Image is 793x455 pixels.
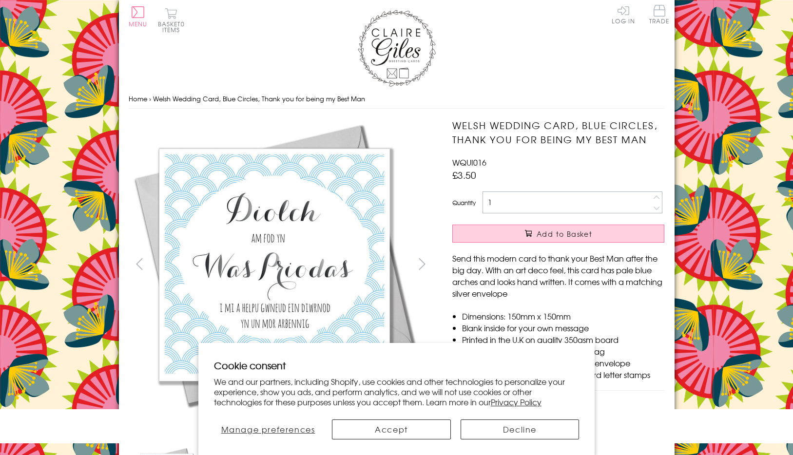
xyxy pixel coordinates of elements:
img: Claire Giles Greetings Cards [358,10,436,87]
h1: Welsh Wedding Card, Blue Circles, Thank you for being my Best Man [452,118,664,147]
button: Manage preferences [214,419,322,439]
nav: breadcrumbs [129,89,665,109]
button: Add to Basket [452,225,664,243]
button: Accept [332,419,451,439]
p: Send this modern card to thank your Best Man after the big day. With an art deco feel, this card ... [452,252,664,299]
h2: Cookie consent [214,359,580,372]
button: prev [129,253,151,275]
p: We and our partners, including Shopify, use cookies and other technologies to personalize your ex... [214,377,580,407]
span: £3.50 [452,168,476,182]
span: Manage preferences [221,423,315,435]
li: Printed in the U.K on quality 350gsm board [462,334,664,345]
span: › [149,94,151,103]
a: Trade [649,5,670,26]
span: Add to Basket [537,229,592,239]
span: WQUI016 [452,156,486,168]
button: Menu [129,6,148,27]
a: Home [129,94,147,103]
a: Log In [612,5,635,24]
img: Welsh Wedding Card, Blue Circles, Thank you for being my Best Man [129,118,421,411]
a: Privacy Policy [491,396,542,408]
button: next [411,253,433,275]
button: Decline [461,419,580,439]
li: Dimensions: 150mm x 150mm [462,310,664,322]
span: Trade [649,5,670,24]
span: Menu [129,19,148,28]
label: Quantity [452,198,476,207]
button: Basket0 items [158,8,185,33]
span: 0 items [162,19,185,34]
span: Welsh Wedding Card, Blue Circles, Thank you for being my Best Man [153,94,365,103]
li: Blank inside for your own message [462,322,664,334]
